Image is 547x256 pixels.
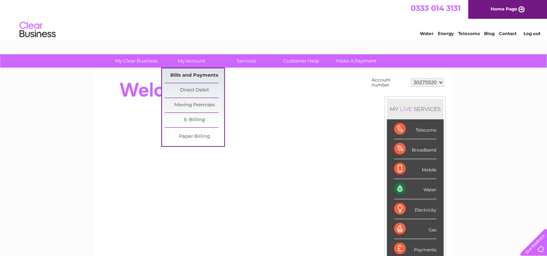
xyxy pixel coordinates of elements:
a: 0333 014 3131 [411,4,461,13]
a: Make A Payment [326,54,386,68]
div: Water [394,179,436,199]
div: MY SERVICES [387,99,444,119]
a: Moving Premises [164,98,224,112]
a: Services [217,54,276,68]
a: Energy [438,31,454,36]
a: My Clear Business [107,54,166,68]
div: Mobile [394,159,436,179]
a: Water [420,31,433,36]
div: Clear Business is a trading name of Verastar Limited (registered in [GEOGRAPHIC_DATA] No. 3667643... [103,4,445,35]
td: Account number [370,76,409,89]
a: Contact [499,31,517,36]
a: Paper Billing [164,129,224,144]
a: Telecoms [458,31,480,36]
div: LIVE [398,106,414,112]
a: Log out [523,31,540,36]
a: Customer Help [272,54,331,68]
a: E-Billing [164,113,224,127]
div: Telecoms [394,119,436,139]
div: Gas [394,219,436,239]
a: Direct Debit [164,83,224,98]
a: My Account [162,54,221,68]
div: Broadband [394,139,436,159]
a: Bills and Payments [164,68,224,83]
img: logo.png [19,19,56,41]
a: Blog [484,31,495,36]
div: Electricity [394,199,436,219]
